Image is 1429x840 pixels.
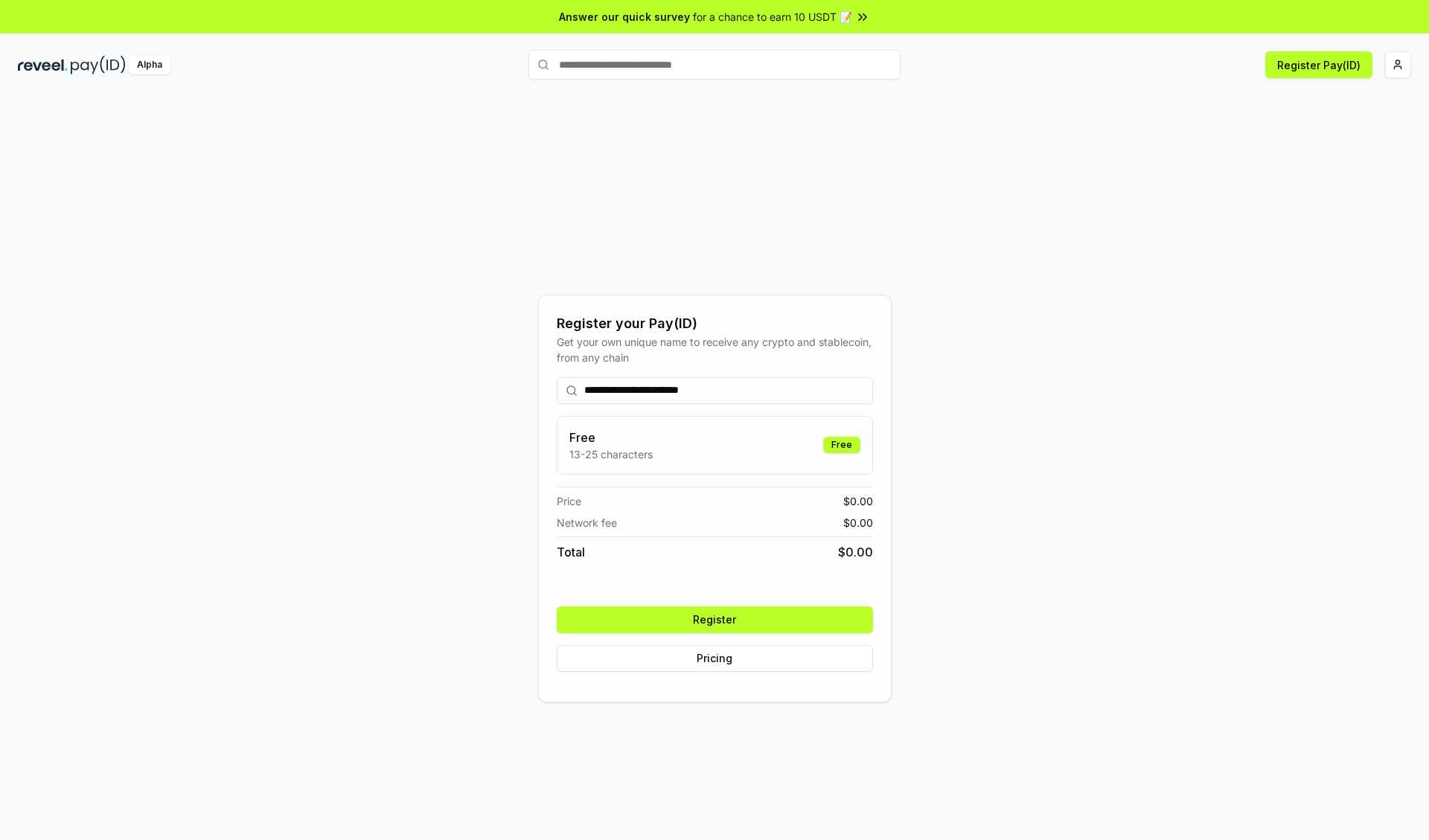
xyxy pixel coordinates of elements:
[693,9,852,25] span: for a chance to earn 10 USDT 📝
[838,543,873,561] span: $ 0.00
[18,56,68,74] img: reveel_dark
[823,437,860,453] div: Free
[71,56,126,74] img: pay_id
[557,334,873,365] div: Get your own unique name to receive any crypto and stablecoin, from any chain
[129,56,170,74] div: Alpha
[557,543,585,561] span: Total
[557,515,617,530] span: Network fee
[1265,51,1372,78] button: Register Pay(ID)
[569,429,653,446] h3: Free
[557,606,873,633] button: Register
[559,9,690,25] span: Answer our quick survey
[557,493,581,509] span: Price
[843,515,873,530] span: $ 0.00
[569,446,653,462] p: 13-25 characters
[843,493,873,509] span: $ 0.00
[557,645,873,672] button: Pricing
[557,313,873,334] div: Register your Pay(ID)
